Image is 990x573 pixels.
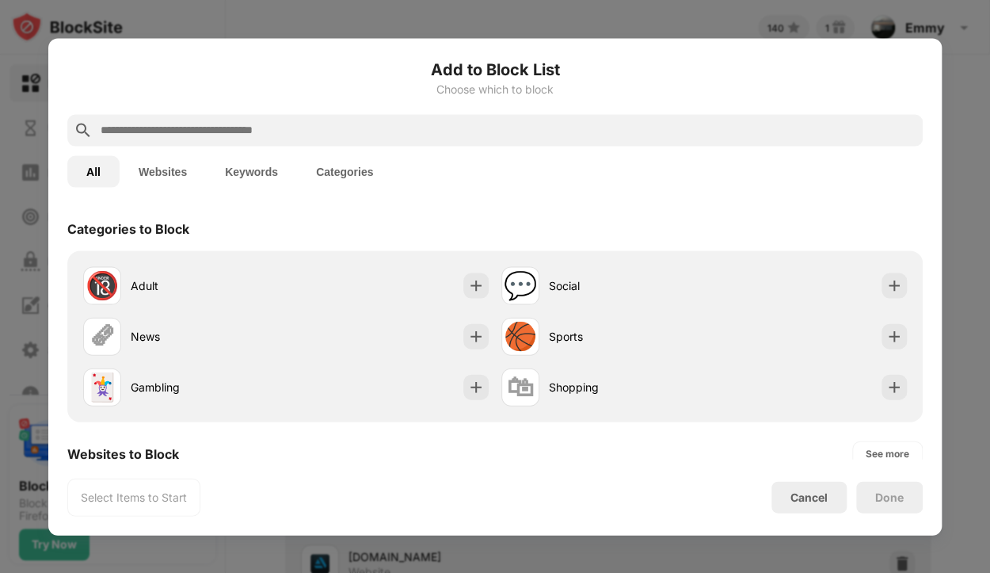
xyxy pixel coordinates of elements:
div: 💬 [504,269,537,302]
button: Keywords [206,155,297,187]
div: Shopping [549,379,704,395]
div: Done [875,491,904,503]
div: Select Items to Start [81,489,187,505]
div: 🔞 [86,269,119,302]
img: search.svg [74,120,93,139]
div: 🗞 [89,320,116,353]
div: Sports [549,328,704,345]
button: Websites [120,155,206,187]
h6: Add to Block List [67,57,923,81]
div: Websites to Block [67,445,179,461]
div: 🏀 [504,320,537,353]
div: See more [866,445,909,461]
button: Categories [297,155,392,187]
button: All [67,155,120,187]
div: Cancel [790,491,828,504]
div: Categories to Block [67,220,189,236]
div: 🃏 [86,371,119,403]
div: Gambling [131,379,286,395]
div: Social [549,277,704,294]
div: Choose which to block [67,82,923,95]
div: 🛍 [507,371,534,403]
div: News [131,328,286,345]
div: Adult [131,277,286,294]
